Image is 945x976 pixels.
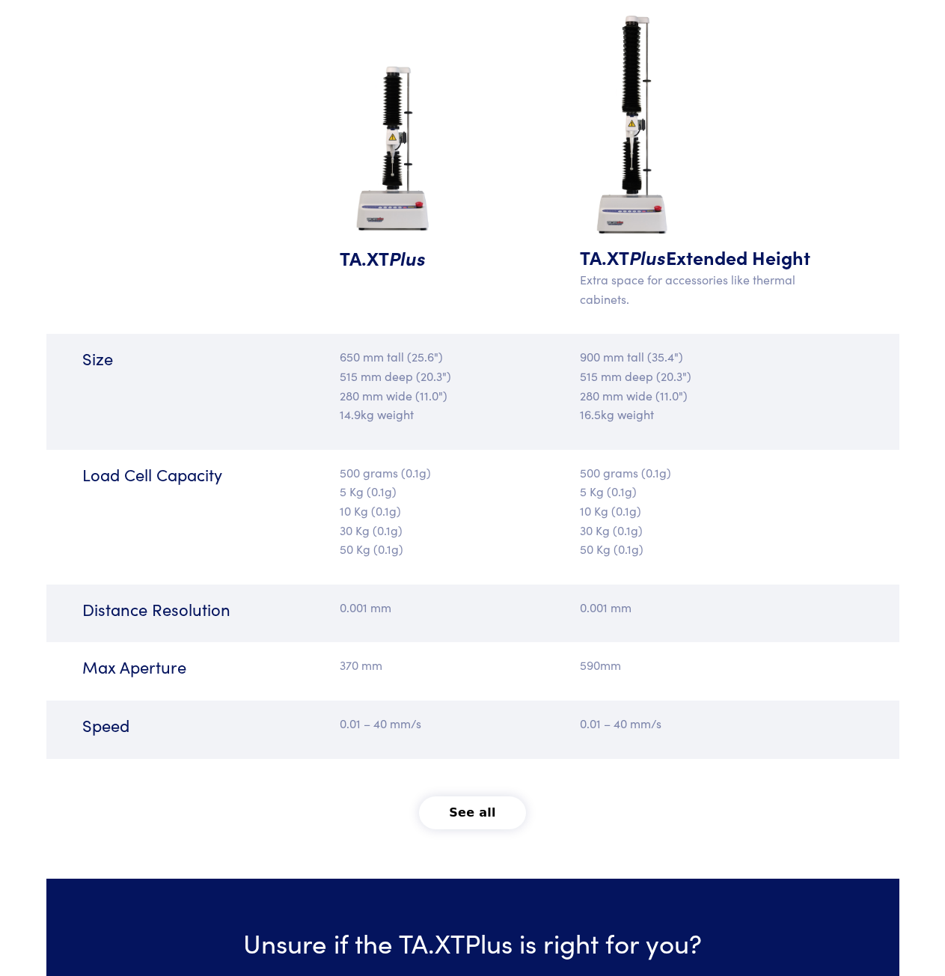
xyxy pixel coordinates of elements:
[340,347,464,424] p: 650 mm tall (25.6") 515 mm deep (20.3") 280 mm wide (11.0") 14.9kg weight
[340,598,464,617] p: 0.001 mm
[389,245,426,271] span: Plus
[580,656,819,675] p: 590mm
[419,796,526,829] button: See all
[55,924,890,960] h3: Unsure if the TA.XTPlus is right for you?
[580,598,819,617] p: 0.001 mm
[82,463,322,487] h6: Load Cell Capacity
[629,244,666,270] span: Plus
[340,58,447,245] img: ta-xt-plus-analyzer.jpg
[580,714,819,733] p: 0.01 – 40 mm/s
[340,245,464,271] h5: TA.XT
[82,714,322,737] h6: Speed
[82,656,322,679] h6: Max Aperture
[580,8,687,244] img: ta-xt-plus-extended-height.jpg
[82,347,322,370] h6: Size
[340,463,464,559] p: 500 grams (0.1g) 5 Kg (0.1g) 10 Kg (0.1g) 30 Kg (0.1g) 50 Kg (0.1g)
[340,714,464,733] p: 0.01 – 40 mm/s
[340,656,464,675] p: 370 mm
[82,598,322,621] h6: Distance Resolution
[580,463,819,559] p: 500 grams (0.1g) 5 Kg (0.1g) 10 Kg (0.1g) 30 Kg (0.1g) 50 Kg (0.1g)
[580,244,819,270] h5: TA.XT Extended Height
[580,347,819,424] p: 900 mm tall (35.4") 515 mm deep (20.3") 280 mm wide (11.0") 16.5kg weight
[580,270,819,308] p: Extra space for accessories like thermal cabinets.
